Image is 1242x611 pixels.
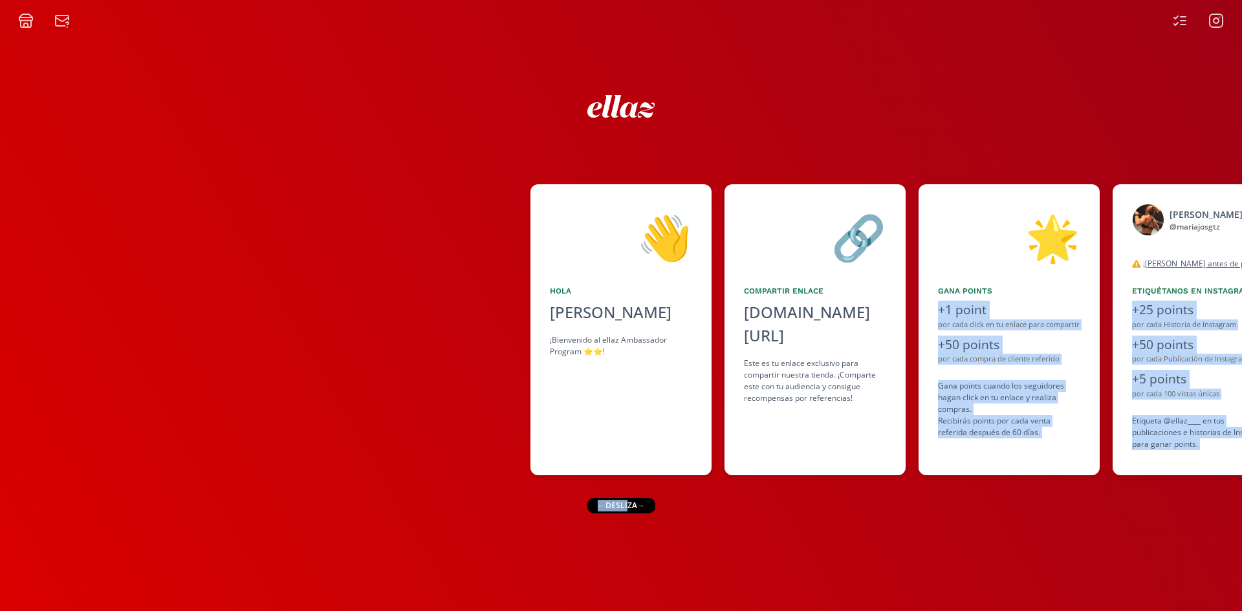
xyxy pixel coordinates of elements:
div: Este es tu enlace exclusivo para compartir nuestra tienda. ¡Comparte este con tu audiencia y cons... [744,358,886,404]
div: ¡Bienvenido al ellaz Ambassador Program ⭐️⭐️! [550,334,692,358]
div: 🌟 [938,204,1080,270]
div: ← desliza → [587,498,655,513]
div: +1 point [938,301,1080,319]
div: +50 points [938,336,1080,354]
div: 🔗 [744,204,886,270]
div: Gana points [938,285,1080,297]
div: Hola [550,285,692,297]
div: por cada compra de cliente referido [938,354,1080,365]
div: Compartir Enlace [744,285,886,297]
img: 525050199_18512760718046805_4512899896718383322_n.jpg [1132,204,1164,236]
div: [PERSON_NAME] [550,301,692,324]
img: ew9eVGDHp6dD [587,95,655,118]
div: Gana points cuando los seguidores hagan click en tu enlace y realiza compras . Recibirás points p... [938,380,1080,438]
div: por cada click en tu enlace para compartir [938,319,1080,330]
div: [DOMAIN_NAME][URL] [744,301,886,347]
div: 👋 [550,204,692,270]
